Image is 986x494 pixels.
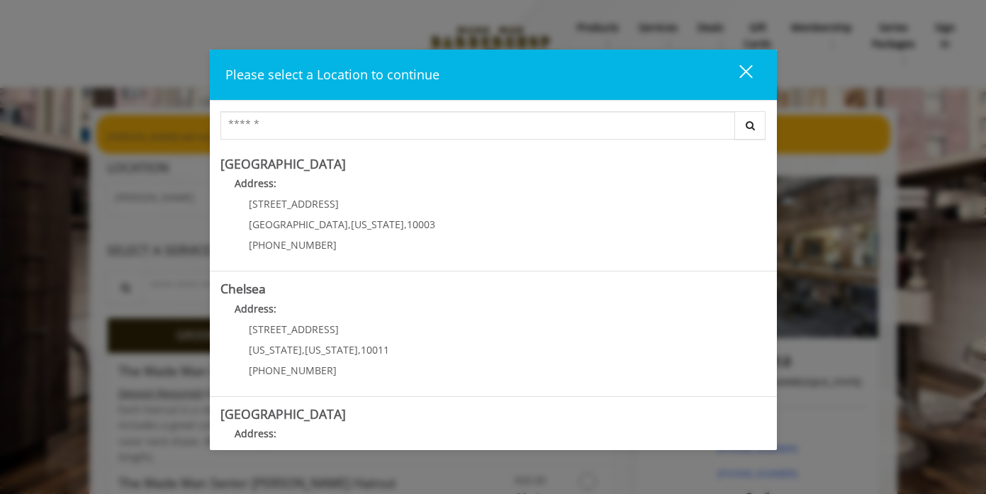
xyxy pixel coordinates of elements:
span: 10003 [407,218,435,231]
span: , [348,218,351,231]
span: [PHONE_NUMBER] [249,238,337,252]
span: , [302,343,305,357]
span: , [404,218,407,231]
b: Address: [235,176,276,190]
span: Please select a Location to continue [225,66,439,83]
b: Chelsea [220,280,266,297]
input: Search Center [220,111,735,140]
i: Search button [742,120,758,130]
b: Address: [235,302,276,315]
span: [STREET_ADDRESS] [249,322,339,336]
span: [US_STATE] [249,343,302,357]
span: [GEOGRAPHIC_DATA] [249,218,348,231]
b: Address: [235,427,276,440]
div: Center Select [220,111,766,147]
span: [STREET_ADDRESS] [249,197,339,210]
b: [GEOGRAPHIC_DATA] [220,405,346,422]
span: 10011 [361,343,389,357]
span: [PHONE_NUMBER] [249,364,337,377]
b: [GEOGRAPHIC_DATA] [220,155,346,172]
button: close dialog [713,60,761,89]
span: [US_STATE] [305,343,358,357]
span: [US_STATE] [351,218,404,231]
span: , [358,343,361,357]
div: close dialog [723,64,751,85]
